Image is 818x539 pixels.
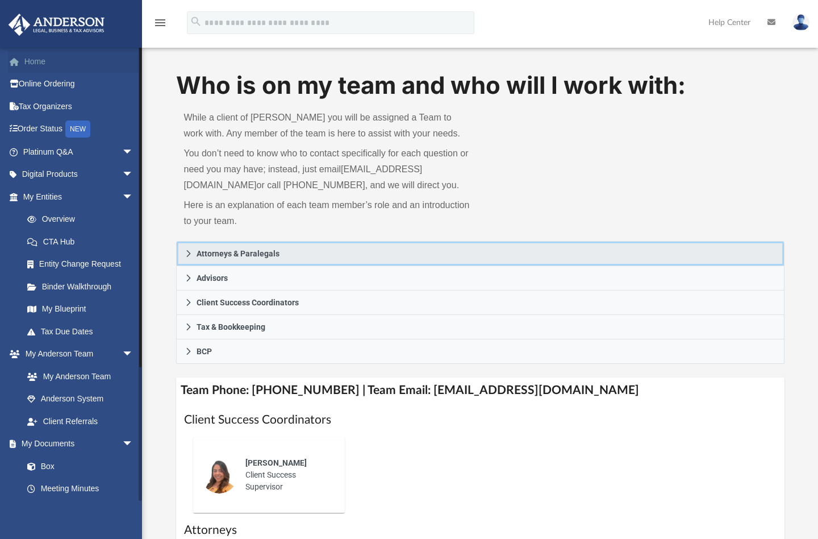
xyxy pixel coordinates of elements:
a: Platinum Q&Aarrow_drop_down [8,140,151,163]
span: arrow_drop_down [122,343,145,366]
a: Box [16,455,139,478]
span: arrow_drop_down [122,185,145,209]
span: Client Success Coordinators [197,298,299,306]
a: Digital Productsarrow_drop_down [8,163,151,186]
h4: Team Phone: [PHONE_NUMBER] | Team Email: [EMAIL_ADDRESS][DOMAIN_NAME] [176,378,784,403]
img: User Pic [792,14,809,31]
span: Attorneys & Paralegals [197,250,279,258]
a: Meeting Minutes [16,478,145,500]
a: Online Ordering [8,73,151,96]
div: NEW [65,121,90,138]
h1: Attorneys [184,522,777,538]
img: thumbnail [201,457,237,494]
h1: Who is on my team and who will I work with: [176,69,784,102]
a: Forms Library [16,500,139,523]
a: Anderson System [16,388,145,411]
a: My Documentsarrow_drop_down [8,433,145,455]
span: arrow_drop_down [122,163,145,186]
a: My Anderson Team [16,365,139,388]
img: Anderson Advisors Platinum Portal [5,14,108,36]
a: Tax Organizers [8,95,151,118]
a: Tax & Bookkeeping [176,315,784,339]
p: While a client of [PERSON_NAME] you will be assigned a Team to work with. Any member of the team ... [184,110,473,142]
span: arrow_drop_down [122,140,145,164]
a: CTA Hub [16,230,151,253]
a: Overview [16,208,151,231]
i: menu [153,16,167,30]
span: [PERSON_NAME] [245,458,307,467]
p: Here is an explanation of each team member’s role and an introduction to your team. [184,197,473,229]
a: Client Referrals [16,410,145,433]
a: Attorneys & Paralegals [176,241,784,266]
span: Tax & Bookkeeping [197,323,265,331]
a: Binder Walkthrough [16,275,151,298]
a: BCP [176,339,784,364]
a: Home [8,50,151,73]
p: You don’t need to know who to contact specifically for each question or need you may have; instea... [184,146,473,193]
span: BCP [197,347,212,355]
a: Client Success Coordinators [176,291,784,315]
h1: Client Success Coordinators [184,412,777,428]
i: search [190,15,202,28]
a: Advisors [176,266,784,291]
span: Advisors [197,274,228,282]
a: Entity Change Request [16,253,151,276]
a: Order StatusNEW [8,118,151,141]
a: My Blueprint [16,298,145,321]
a: My Anderson Teamarrow_drop_down [8,343,145,366]
a: menu [153,22,167,30]
div: Client Success Supervisor [237,449,337,501]
a: My Entitiesarrow_drop_down [8,185,151,208]
span: arrow_drop_down [122,433,145,456]
a: Tax Due Dates [16,320,151,343]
